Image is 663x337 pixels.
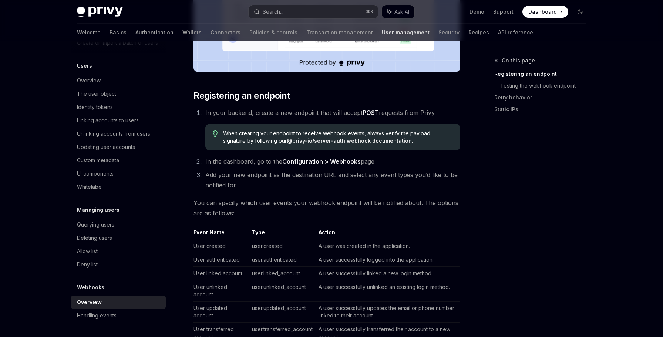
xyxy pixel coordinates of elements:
a: Transaction management [306,24,373,41]
div: Identity tokens [77,103,113,112]
button: Ask AI [382,5,414,18]
h5: Webhooks [77,283,104,292]
a: Registering an endpoint [494,68,592,80]
td: A user successfully updates the email or phone number linked to their account. [316,302,460,323]
td: A user successfully unlinked an existing login method. [316,280,460,302]
td: A user successfully linked a new login method. [316,267,460,280]
th: Action [316,229,460,239]
div: UI components [77,169,114,178]
div: Search... [263,7,283,16]
strong: Configuration > Webhooks [282,158,361,165]
a: The user object [71,87,166,101]
a: Static IPs [494,103,592,115]
td: user.authenticated [249,253,316,267]
div: Handling events [77,311,117,320]
td: User authenticated [193,253,249,267]
div: Updating user accounts [77,143,135,152]
span: You can specify which user events your webhook endpoint will be notified about. The options are a... [193,198,460,218]
div: Overview [77,298,102,307]
div: Unlinking accounts from users [77,129,150,138]
span: Add your new endpoint as the destination URL and select any event types you’d like to be notified... [205,171,458,189]
td: user.updated_account [249,302,316,323]
a: Policies & controls [249,24,297,41]
a: Connectors [211,24,240,41]
div: Allow list [77,247,98,256]
td: User updated account [193,302,249,323]
div: Deleting users [77,234,112,242]
a: Identity tokens [71,101,166,114]
a: Basics [110,24,127,41]
a: Demo [470,8,484,16]
td: user.linked_account [249,267,316,280]
a: Allow list [71,245,166,258]
div: The user object [77,89,116,98]
th: Type [249,229,316,239]
a: Deny list [71,258,166,271]
a: @privy-io/server-auth webhook documentation [287,137,412,144]
a: Dashboard [522,6,568,18]
a: Authentication [135,24,174,41]
span: ⌘ K [366,9,374,15]
a: Unlinking accounts from users [71,127,166,140]
a: Linking accounts to users [71,114,166,127]
a: Security [438,24,460,41]
td: A user was created in the application. [316,239,460,253]
a: Custom metadata [71,154,166,167]
div: Linking accounts to users [77,116,139,125]
div: Whitelabel [77,183,103,191]
a: User management [382,24,430,41]
a: UI components [71,167,166,180]
a: Handling events [71,309,166,322]
span: Ask AI [394,8,409,16]
td: A user successfully logged into the application. [316,253,460,267]
td: User unlinked account [193,280,249,302]
a: Testing the webhook endpoint [500,80,592,92]
h5: Managing users [77,205,120,214]
div: Custom metadata [77,156,119,165]
a: API reference [498,24,533,41]
td: User created [193,239,249,253]
img: dark logo [77,7,123,17]
a: Recipes [468,24,489,41]
span: On this page [502,56,535,65]
a: Whitelabel [71,180,166,194]
a: Querying users [71,218,166,231]
button: Search...⌘K [249,5,378,18]
button: Toggle dark mode [574,6,586,18]
h5: Users [77,61,92,70]
strong: POST [363,109,379,116]
a: Updating user accounts [71,140,166,154]
div: Deny list [77,260,98,269]
span: In the dashboard, go to the page [205,158,374,165]
td: user.created [249,239,316,253]
div: Querying users [77,220,114,229]
a: Wallets [182,24,202,41]
a: Deleting users [71,231,166,245]
a: Overview [71,74,166,87]
span: In your backend, create a new endpoint that will accept requests from Privy [205,109,435,116]
div: Overview [77,76,101,85]
th: Event Name [193,229,249,239]
span: Registering an endpoint [193,90,290,102]
td: user.unlinked_account [249,280,316,302]
span: When creating your endpoint to receive webhook events, always verify the payload signature by fol... [223,130,453,144]
a: Welcome [77,24,101,41]
a: Retry behavior [494,92,592,103]
svg: Tip [213,130,218,137]
a: Support [493,8,514,16]
span: Dashboard [528,8,557,16]
td: User linked account [193,267,249,280]
a: Overview [71,296,166,309]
